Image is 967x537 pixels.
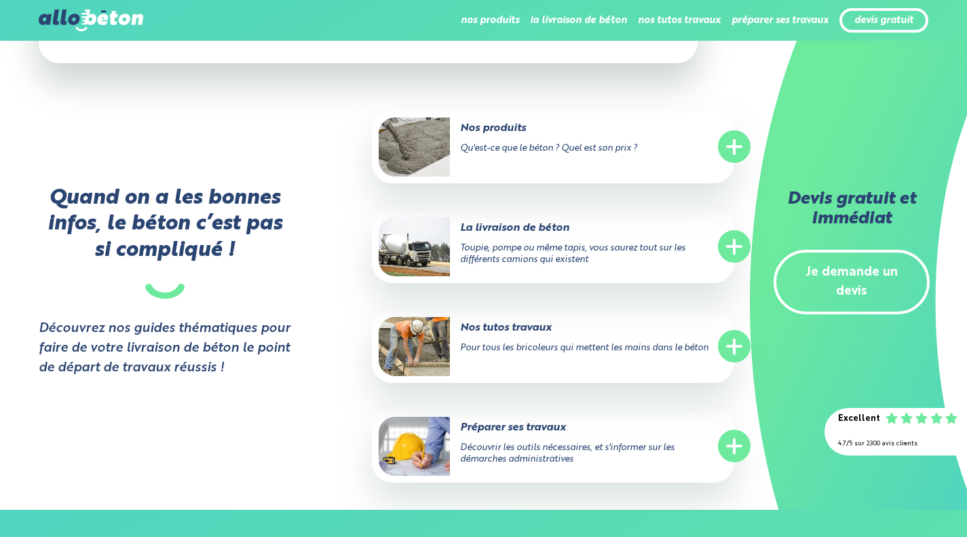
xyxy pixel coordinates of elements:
p: La livraison de béton [379,221,673,236]
img: Nos produits [379,117,450,177]
span: Pour tous les bricoleurs qui mettent les mains dans le béton [460,344,708,352]
p: Nos tutos travaux [379,320,673,335]
li: nos tutos travaux [638,4,721,37]
img: Nos tutos travaux [379,317,450,376]
img: allobéton [39,10,143,31]
a: devis gratuit [854,15,913,26]
li: préparer ses travaux [732,4,829,37]
span: Toupie, pompe ou même tapis, vous saurez tout sur les différents camions qui existent [460,244,685,264]
p: Nos produits [379,121,673,136]
strong: Découvrez nos guides thématiques pour faire de votre livraison de béton le point de départ de tra... [39,319,290,377]
img: La livraison de béton [379,217,450,276]
span: Découvrir les outils nécessaires, et s'informer sur les démarches administratives [460,443,675,464]
li: nos produits [461,4,519,37]
p: Préparer ses travaux [379,420,673,435]
p: Quand on a les bonnes infos, le béton c’est pas si compliqué ! [39,185,290,299]
li: la livraison de béton [530,4,627,37]
img: Préparer ses travaux [379,417,450,476]
span: Qu'est-ce que le béton ? Quel est son prix ? [460,144,637,153]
